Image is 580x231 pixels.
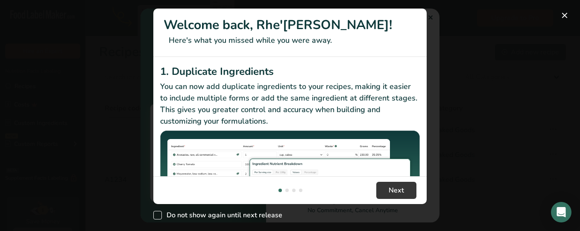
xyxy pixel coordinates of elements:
[551,202,571,222] div: Open Intercom Messenger
[160,130,420,228] img: Duplicate Ingredients
[160,81,420,127] p: You can now add duplicate ingredients to your recipes, making it easier to include multiple forms...
[389,185,404,195] span: Next
[162,211,282,219] span: Do not show again until next release
[164,15,416,35] h1: Welcome back, Rhe'[PERSON_NAME]!
[164,35,416,46] p: Here's what you missed while you were away.
[160,64,420,79] h2: 1. Duplicate Ingredients
[376,182,416,199] button: Next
